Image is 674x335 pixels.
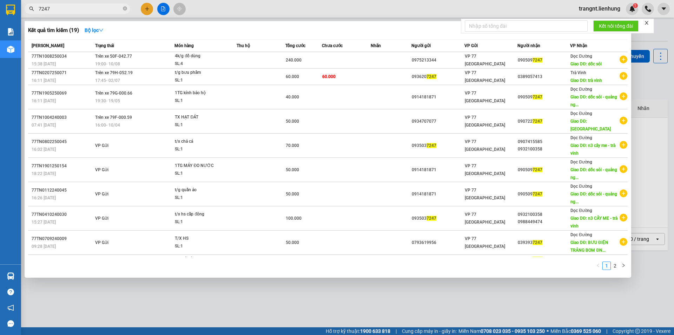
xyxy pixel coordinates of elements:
span: Chưa cước [322,43,343,48]
span: Giao DĐ: dốc sỏi [570,62,602,66]
div: 039393 [518,239,570,246]
span: plus-circle [620,189,627,197]
div: 090509 [518,94,570,101]
span: Giao DĐ: n3 CÂY ME - trà vinh [570,216,617,228]
div: 77TN1008250034 [32,53,93,60]
button: Bộ lọcdown [79,25,109,36]
span: left [596,263,600,268]
span: 16:02 [DATE] [32,147,56,152]
span: search [29,6,34,11]
span: 40.000 [286,95,299,99]
div: 0932100358 [518,211,570,218]
span: Giao DĐ: [GEOGRAPHIC_DATA] [570,119,611,131]
span: Giao DĐ: trà vinh [570,78,602,83]
span: 7247 [533,192,542,197]
span: close-circle [123,6,127,11]
div: SL: 1 [175,146,227,153]
div: 090509 [518,191,570,198]
div: t/x chả cá [175,138,227,146]
div: 77TN2908240030 [32,256,93,263]
span: 09:28 [DATE] [32,244,56,249]
span: 7247 [427,143,436,148]
span: Nhãn [371,43,381,48]
span: VP 77 [GEOGRAPHIC_DATA] [465,54,505,66]
div: 0389057413 [518,73,570,80]
span: question-circle [7,289,14,295]
div: k/g đồ dùng [175,255,227,263]
span: Dọc Đường [570,111,592,116]
span: 240.000 [286,58,302,63]
span: Người gửi [411,43,431,48]
span: Trên xe 79F-000.59 [95,115,132,120]
span: Trên xe 79H-052.19 [95,70,133,75]
div: 093503 [412,215,464,222]
span: 7247 [533,95,542,99]
div: 77TN1901250154 [32,162,93,170]
span: Trên xe 79G-000.66 [95,91,132,96]
span: plus-circle [620,141,627,149]
span: VP Gửi [95,216,108,221]
div: 0934707077 [412,118,464,125]
span: Trà Vinh [570,70,586,75]
span: Giao DĐ: dốc sỏi - quảng ng... [570,192,617,204]
div: 77TN0410240030 [32,211,93,218]
div: SL: 1 [175,97,227,105]
span: 16:00 - 10/04 [95,123,120,128]
span: VP Gửi [95,240,108,245]
span: plus-circle [620,56,627,63]
div: 093503 [412,142,464,149]
span: plus-circle [620,117,627,124]
div: 77TN0709240009 [32,235,93,243]
span: Giao DĐ: dốc sỏi - quảng ng... [570,95,617,107]
span: [PERSON_NAME] [32,43,64,48]
span: Dọc Đường [570,160,592,165]
span: VP 77 [GEOGRAPHIC_DATA] [465,91,505,103]
button: left [594,262,602,270]
span: VP Gửi [464,43,478,48]
span: right [621,263,626,268]
span: plus-circle [620,92,627,100]
span: plus-circle [620,238,627,246]
div: t/g bưu phẩm [175,69,227,77]
span: VP 77 [GEOGRAPHIC_DATA] [465,257,505,269]
div: SL: 1 [175,243,227,250]
div: 1TG MÁY ĐO NƯỚC [175,162,227,170]
span: 19:00 - 10/08 [95,62,120,66]
span: 18:22 [DATE] [32,171,56,176]
span: Tổng cước [285,43,305,48]
span: 17:45 - 02/07 [95,78,120,83]
span: Dọc Đường [570,208,592,213]
span: 7247 [533,240,542,245]
span: 7247 [533,167,542,172]
a: 1 [603,262,610,270]
li: 1 [602,262,611,270]
h3: Kết quả tìm kiếm ( 19 ) [28,27,79,34]
span: VP 77 [GEOGRAPHIC_DATA] [465,212,505,225]
span: 16:11 [DATE] [32,78,56,83]
span: VP Nhận [570,43,587,48]
div: t/x hs cấp đông [175,211,227,218]
div: 0932100358 [518,146,570,153]
span: down [99,28,104,33]
a: 2 [611,262,619,270]
span: 70.000 [286,143,299,148]
span: VP Gửi [95,167,108,172]
div: 77TN1905250069 [32,90,93,97]
span: Giao DĐ: dốc sỏi - quảng ng... [570,167,617,180]
span: plus-circle [620,214,627,221]
span: Dọc Đường [570,232,592,237]
div: 0914181871 [412,166,464,174]
span: VP 77 [GEOGRAPHIC_DATA] [465,188,505,200]
div: SL: 1 [175,77,227,84]
span: VP Gửi [95,143,108,148]
img: solution-icon [7,28,14,36]
div: 090509 [518,256,570,263]
div: 0914181871 [412,191,464,198]
div: SL: 1 [175,194,227,202]
div: 0975213344 [412,57,464,64]
div: SL: 4 [175,60,227,68]
span: 19:30 - 19/05 [95,98,120,103]
span: 7247 [427,216,436,221]
span: VP 77 [GEOGRAPHIC_DATA] [465,139,505,152]
span: 100.000 [286,216,302,221]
